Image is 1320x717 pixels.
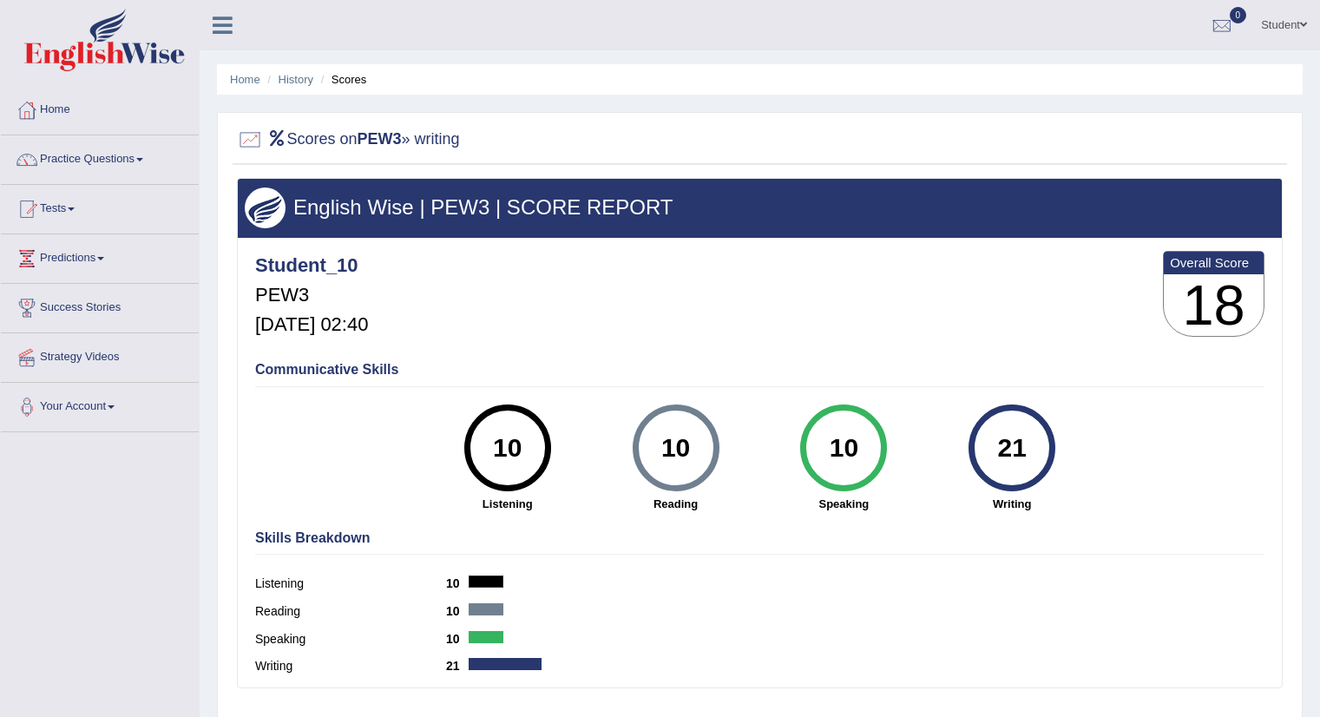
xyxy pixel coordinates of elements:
a: Home [230,73,260,86]
label: Reading [255,602,446,621]
h5: PEW3 [255,285,368,306]
label: Listening [255,575,446,593]
span: 0 [1230,7,1247,23]
b: 10 [446,632,469,646]
h4: Student_10 [255,255,368,276]
strong: Reading [601,496,752,512]
b: Overall Score [1170,255,1258,270]
a: History [279,73,313,86]
b: PEW3 [358,130,402,148]
a: Home [1,86,199,129]
b: 10 [446,576,469,590]
a: Success Stories [1,284,199,327]
h2: Scores on » writing [237,127,460,153]
a: Strategy Videos [1,333,199,377]
label: Speaking [255,630,446,648]
h3: English Wise | PEW3 | SCORE REPORT [245,196,1275,219]
div: 10 [476,411,539,484]
img: wings.png [245,187,286,228]
h3: 18 [1164,274,1264,337]
h4: Communicative Skills [255,362,1264,378]
h4: Skills Breakdown [255,530,1264,546]
label: Writing [255,657,446,675]
div: 10 [644,411,707,484]
a: Your Account [1,383,199,426]
strong: Listening [432,496,583,512]
b: 21 [446,659,469,673]
b: 10 [446,604,469,618]
h5: [DATE] 02:40 [255,314,368,335]
div: 21 [981,411,1044,484]
a: Predictions [1,234,199,278]
li: Scores [317,71,367,88]
strong: Speaking [768,496,919,512]
div: 10 [812,411,876,484]
strong: Writing [936,496,1087,512]
a: Tests [1,185,199,228]
a: Practice Questions [1,135,199,179]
